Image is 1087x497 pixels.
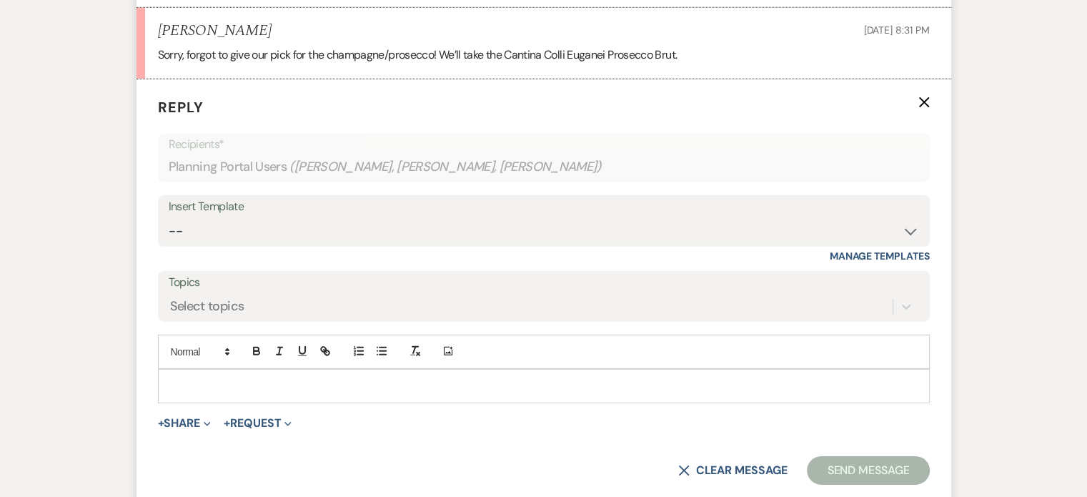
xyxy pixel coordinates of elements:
button: Request [224,418,292,429]
span: + [158,418,164,429]
p: Recipients* [169,135,919,154]
div: Insert Template [169,197,919,217]
span: + [224,418,230,429]
span: Reply [158,98,204,117]
label: Topics [169,272,919,293]
span: ( [PERSON_NAME], [PERSON_NAME], [PERSON_NAME] ) [289,157,602,177]
h5: [PERSON_NAME] [158,22,272,40]
div: Select topics [170,297,244,316]
div: Planning Portal Users [169,153,919,181]
span: [DATE] 8:31 PM [863,24,929,36]
a: Manage Templates [830,250,930,262]
button: Share [158,418,212,429]
button: Send Message [807,456,929,485]
p: Sorry, forgot to give our pick for the champagne/prosecco! We’ll take the Cantina Colli Euganei P... [158,46,930,64]
button: Clear message [678,465,787,476]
